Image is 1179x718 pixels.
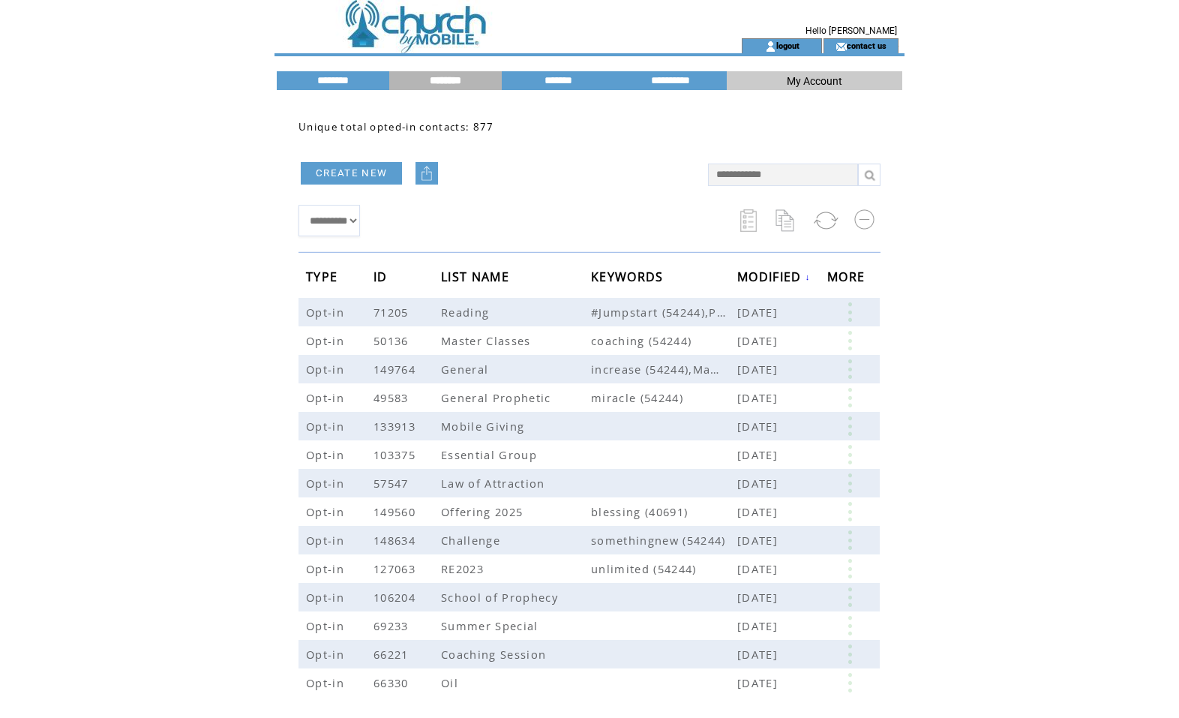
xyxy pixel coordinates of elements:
span: Opt-in [306,561,348,576]
span: somethingnew (54244) [591,533,737,548]
span: MODIFIED [737,265,805,293]
span: 69233 [373,618,412,633]
span: [DATE] [737,362,781,377]
span: 49583 [373,390,412,405]
span: TYPE [306,265,341,293]
span: [DATE] [737,333,781,348]
a: CREATE NEW [301,162,402,185]
span: Essential Group [441,447,541,462]
span: [DATE] [737,618,781,633]
a: ID [373,272,391,281]
span: 66221 [373,647,412,662]
span: 66330 [373,675,412,690]
span: Opt-in [306,533,348,548]
span: Summer Special [441,618,542,633]
span: KEYWORDS [591,265,667,293]
span: 50136 [373,333,412,348]
span: [DATE] [737,419,781,434]
span: [DATE] [737,390,781,405]
span: Opt-in [306,362,348,377]
span: 106204 [373,590,419,605]
span: [DATE] [737,476,781,491]
span: Opt-in [306,447,348,462]
span: [DATE] [737,533,781,548]
span: coaching (54244) [591,333,737,348]
a: contact us [847,41,886,50]
span: Opt-in [306,590,348,605]
a: MODIFIED↓ [737,272,811,281]
span: Opt-in [306,305,348,320]
span: 133913 [373,419,419,434]
span: Hello [PERSON_NAME] [805,26,897,36]
span: [DATE] [737,504,781,519]
span: Opt-in [306,333,348,348]
span: 148634 [373,533,419,548]
a: logout [776,41,799,50]
span: General Prophetic [441,390,555,405]
span: #Jumpstart (54244),Prophecy (54244),reading (54244),session (54244),talk (54244) [591,305,737,320]
span: General [441,362,492,377]
span: 149560 [373,504,419,519]
span: Offering 2025 [441,504,526,519]
span: Unique total opted-in contacts: 877 [298,120,494,134]
span: miracle (54244) [591,390,737,405]
span: Opt-in [306,390,348,405]
span: unlimited (54244) [591,561,737,576]
span: Master Classes [441,333,535,348]
span: 57547 [373,476,412,491]
span: Coaching Session [441,647,550,662]
span: Oil [441,675,462,690]
a: TYPE [306,272,341,281]
span: [DATE] [737,675,781,690]
span: Mobile Giving [441,419,528,434]
span: Opt-in [306,618,348,633]
span: Challenge [441,533,504,548]
img: account_icon.gif [765,41,776,53]
span: [DATE] [737,305,781,320]
span: [DATE] [737,447,781,462]
span: MORE [827,265,868,293]
span: 127063 [373,561,419,576]
span: 149764 [373,362,419,377]
img: upload.png [419,166,434,181]
span: LIST NAME [441,265,513,293]
span: School of Prophecy [441,590,562,605]
span: Reading [441,305,493,320]
span: Opt-in [306,675,348,690]
span: Opt-in [306,419,348,434]
span: Opt-in [306,476,348,491]
a: KEYWORDS [591,272,667,281]
span: 103375 [373,447,419,462]
span: increase (54244),Manifest (54244),protection (54244),focus (54244) [591,362,737,377]
img: contact_us_icon.gif [835,41,847,53]
span: Law of Attraction [441,476,549,491]
span: RE2023 [441,561,487,576]
a: LIST NAME [441,272,513,281]
span: Opt-in [306,647,348,662]
span: [DATE] [737,590,781,605]
span: Opt-in [306,504,348,519]
span: [DATE] [737,647,781,662]
span: [DATE] [737,561,781,576]
span: blessing (40691) [591,504,737,519]
span: My Account [787,75,842,87]
span: ID [373,265,391,293]
span: 71205 [373,305,412,320]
